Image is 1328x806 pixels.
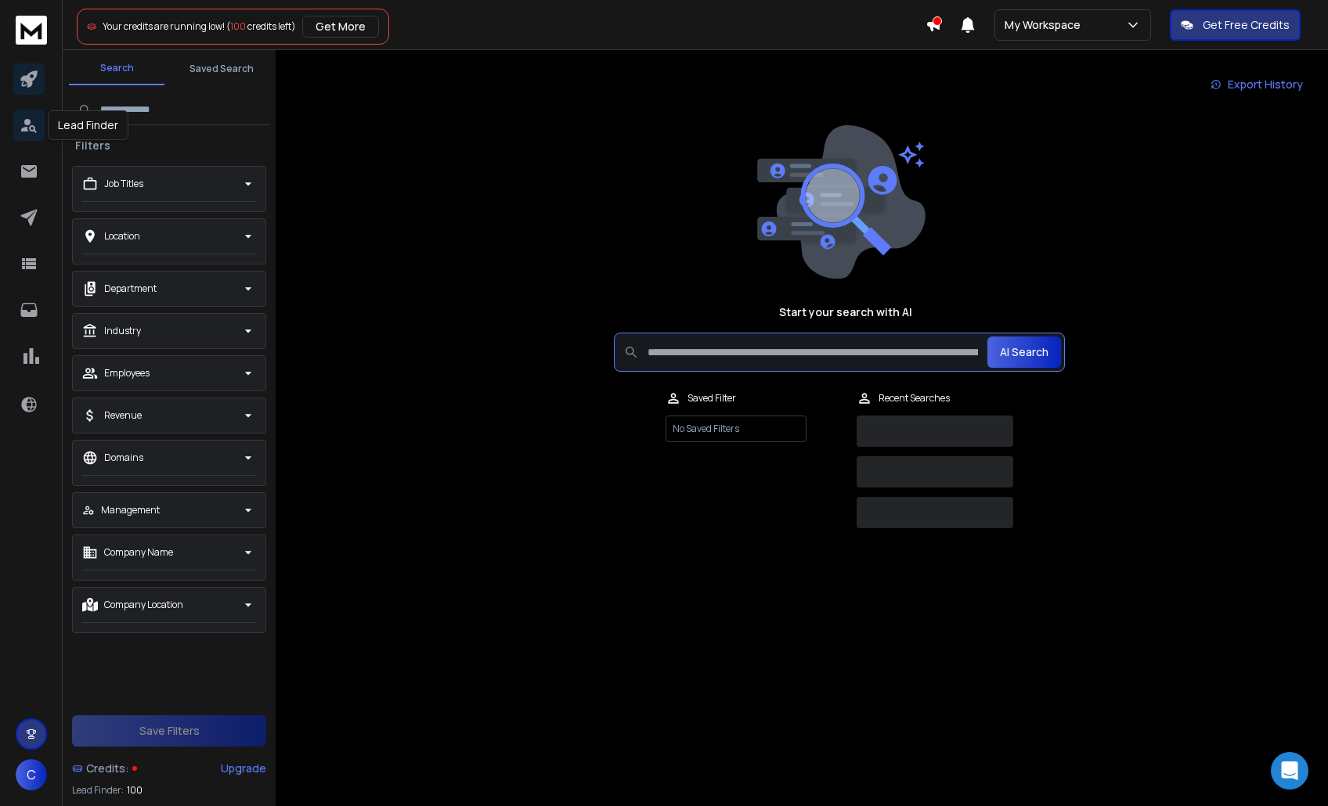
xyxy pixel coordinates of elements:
[101,504,160,516] p: Management
[69,138,117,153] h3: Filters
[69,52,164,85] button: Search
[230,20,246,33] span: 100
[104,409,142,422] p: Revenue
[987,336,1061,368] button: AI Search
[104,599,183,611] p: Company Location
[1005,17,1087,33] p: My Workspace
[72,753,266,784] a: Credits:Upgrade
[1271,752,1308,790] div: Open Intercom Messenger
[104,367,150,380] p: Employees
[779,304,912,320] h1: Start your search with AI
[1203,17,1290,33] p: Get Free Credits
[1170,9,1301,41] button: Get Free Credits
[86,761,129,776] span: Credits:
[302,16,379,38] button: Get More
[104,178,143,190] p: Job Titles
[174,53,269,85] button: Saved Search
[221,761,266,776] div: Upgrade
[48,110,128,140] div: Lead Finder
[666,416,807,442] p: No Saved Filters
[1198,69,1315,100] a: Export History
[687,392,736,405] p: Saved Filter
[16,16,47,45] img: logo
[226,20,296,33] span: ( credits left)
[103,20,225,33] span: Your credits are running low!
[753,125,926,279] img: image
[104,282,157,295] p: Department
[104,546,173,559] p: Company Name
[16,759,47,790] button: C
[127,784,143,797] span: 100
[72,784,124,797] p: Lead Finder:
[104,230,140,243] p: Location
[104,452,143,464] p: Domains
[879,392,950,405] p: Recent Searches
[104,325,141,337] p: Industry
